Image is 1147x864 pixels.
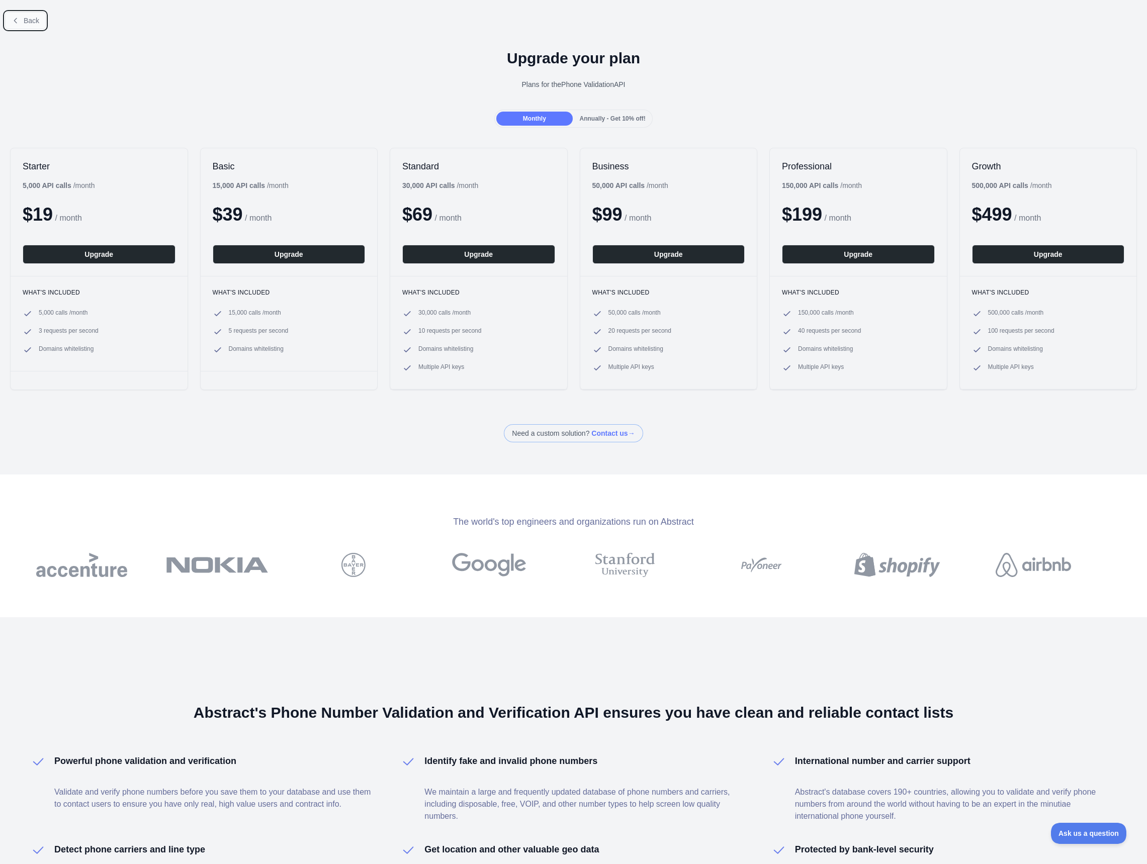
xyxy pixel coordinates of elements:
[782,160,935,172] h2: Professional
[1051,823,1127,844] iframe: Toggle Customer Support
[402,160,555,172] h2: Standard
[782,181,838,189] b: 150,000 API calls
[592,160,745,172] h2: Business
[592,181,645,189] b: 50,000 API calls
[402,180,478,190] div: / month
[592,204,623,225] span: $ 99
[782,204,822,225] span: $ 199
[782,180,862,190] div: / month
[592,180,668,190] div: / month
